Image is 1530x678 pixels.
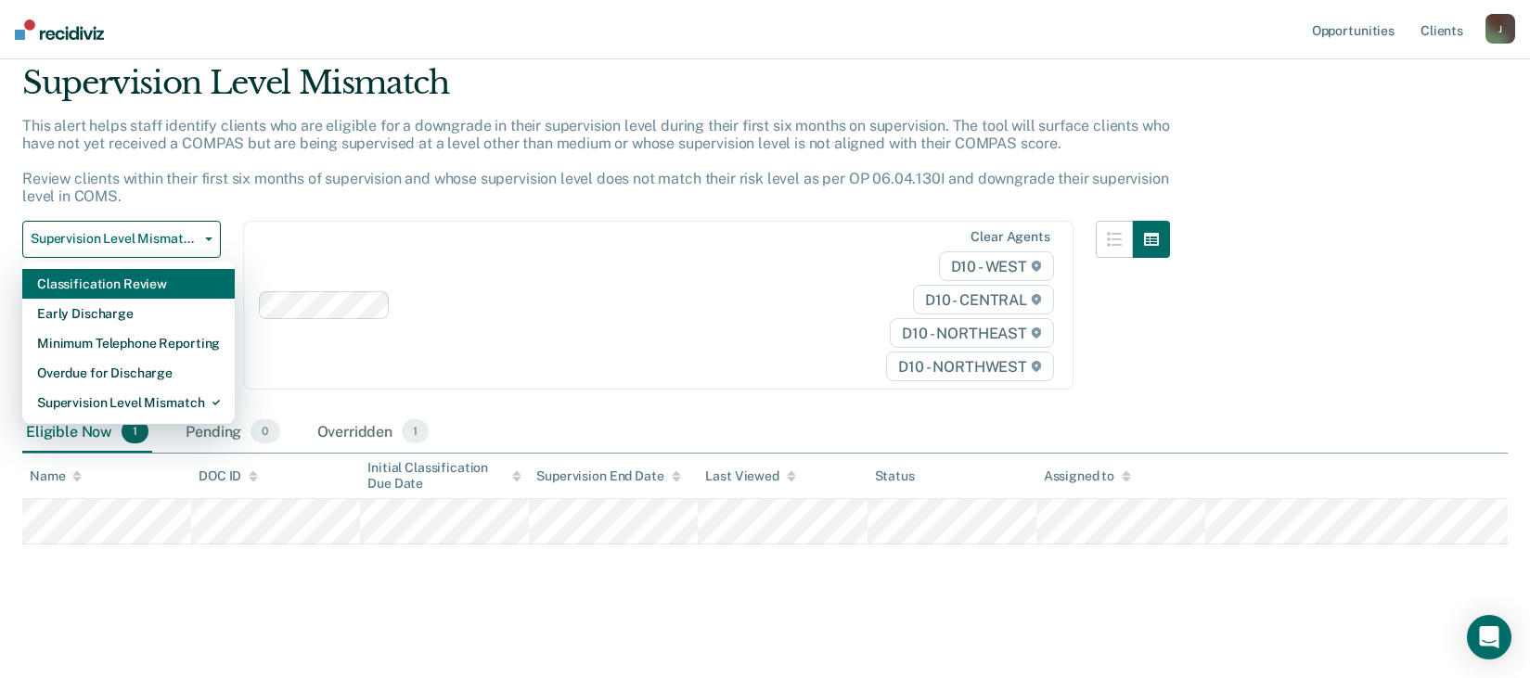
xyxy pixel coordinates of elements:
div: Early Discharge [37,299,220,328]
div: Overdue for Discharge [37,358,220,388]
button: J [1485,14,1515,44]
div: Status [875,468,915,484]
div: Minimum Telephone Reporting [37,328,220,358]
span: Supervision Level Mismatch [31,231,198,247]
div: Clear agents [971,229,1049,245]
div: Last Viewed [705,468,795,484]
span: D10 - NORTHWEST [886,352,1053,381]
div: Eligible Now1 [22,412,152,453]
button: Supervision Level Mismatch [22,221,221,258]
div: DOC ID [199,468,258,484]
img: Recidiviz [15,19,104,40]
div: Supervision Level Mismatch [37,388,220,417]
span: D10 - NORTHEAST [890,318,1053,348]
div: Initial Classification Due Date [367,460,521,492]
span: 1 [402,419,429,443]
span: D10 - CENTRAL [913,285,1054,314]
div: Classification Review [37,269,220,299]
div: Supervision End Date [536,468,680,484]
div: Assigned to [1044,468,1131,484]
div: Name [30,468,82,484]
span: 0 [251,419,279,443]
span: D10 - WEST [939,251,1054,281]
div: Supervision Level Mismatch [22,64,1170,117]
span: 1 [122,419,148,443]
p: This alert helps staff identify clients who are eligible for a downgrade in their supervision lev... [22,117,1169,206]
div: Open Intercom Messenger [1467,615,1511,659]
div: Pending0 [182,412,283,453]
div: Overridden1 [314,412,433,453]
